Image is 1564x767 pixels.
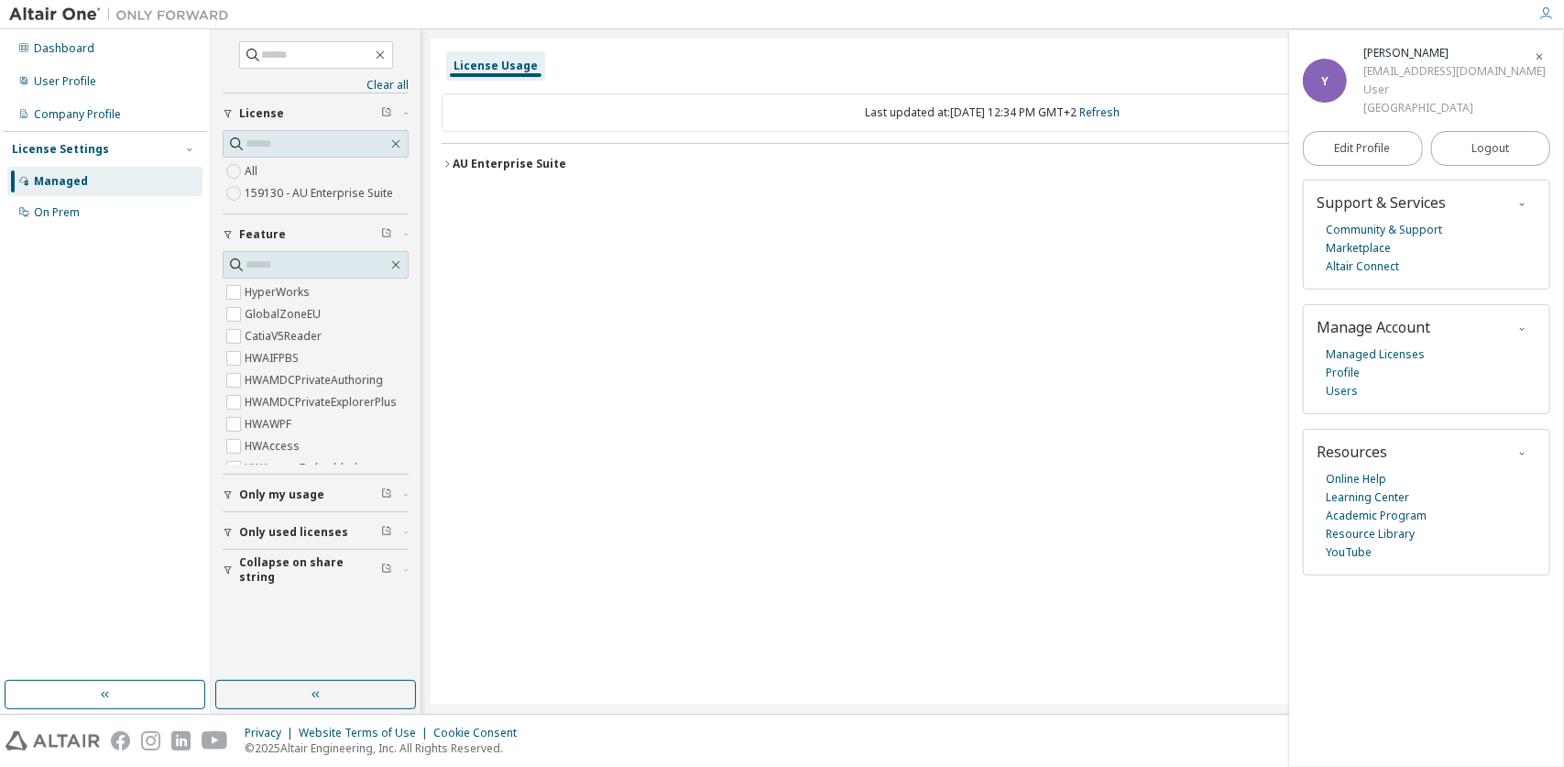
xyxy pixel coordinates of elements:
button: License [223,93,409,134]
a: Managed Licenses [1326,345,1425,364]
label: HWAIFPBS [245,347,302,369]
a: Clear all [223,78,409,93]
span: License [239,106,284,121]
a: Refresh [1080,104,1121,120]
img: instagram.svg [141,731,160,751]
div: Yuchen Shi [1363,44,1546,62]
a: Edit Profile [1303,131,1423,166]
div: User Profile [34,74,96,89]
button: AU Enterprise SuiteLicense ID: 159130 [442,144,1544,184]
a: Resource Library [1326,525,1415,543]
span: Only used licenses [239,525,348,540]
span: Edit Profile [1335,141,1391,156]
a: Altair Connect [1326,257,1399,276]
span: Manage Account [1317,317,1430,337]
a: YouTube [1326,543,1372,562]
div: Company Profile [34,107,121,122]
div: License Settings [12,142,109,157]
button: Logout [1431,131,1551,166]
div: Website Terms of Use [299,726,433,740]
label: HWAWPF [245,413,295,435]
img: linkedin.svg [171,731,191,751]
button: Only my usage [223,475,409,515]
button: Collapse on share string [223,550,409,590]
span: Clear filter [381,106,392,121]
span: Clear filter [381,525,392,540]
span: Clear filter [381,563,392,577]
img: Altair One [9,5,238,24]
img: youtube.svg [202,731,228,751]
label: HWAMDCPrivateExplorerPlus [245,391,400,413]
span: Support & Services [1317,192,1446,213]
a: Users [1326,382,1358,400]
a: Marketplace [1326,239,1391,257]
a: Academic Program [1326,507,1427,525]
span: Only my usage [239,488,324,502]
a: Online Help [1326,470,1386,488]
div: Privacy [245,726,299,740]
a: Profile [1326,364,1360,382]
a: Learning Center [1326,488,1409,507]
div: AU Enterprise Suite [453,157,566,171]
label: HyperWorks [245,281,313,303]
img: altair_logo.svg [5,731,100,751]
div: Managed [34,174,88,189]
span: Collapse on share string [239,555,381,585]
span: Y [1321,73,1329,89]
p: © 2025 Altair Engineering, Inc. All Rights Reserved. [245,740,528,756]
button: Feature [223,214,409,255]
div: Dashboard [34,41,94,56]
label: CatiaV5Reader [245,325,325,347]
img: facebook.svg [111,731,130,751]
span: Clear filter [381,488,392,502]
div: User [1363,81,1546,99]
div: Last updated at: [DATE] 12:34 PM GMT+2 [442,93,1544,132]
label: All [245,160,261,182]
div: [GEOGRAPHIC_DATA] [1363,99,1546,117]
span: Feature [239,227,286,242]
label: 159130 - AU Enterprise Suite [245,182,397,204]
div: License Usage [454,59,538,73]
a: Community & Support [1326,221,1442,239]
span: Resources [1317,442,1387,462]
label: HWAMDCPrivateAuthoring [245,369,387,391]
label: HWAccessEmbedded [245,457,361,479]
div: On Prem [34,205,80,220]
div: [EMAIL_ADDRESS][DOMAIN_NAME] [1363,62,1546,81]
div: Cookie Consent [433,726,528,740]
span: Logout [1471,139,1509,158]
button: Only used licenses [223,512,409,553]
span: Clear filter [381,227,392,242]
label: GlobalZoneEU [245,303,324,325]
label: HWAccess [245,435,303,457]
